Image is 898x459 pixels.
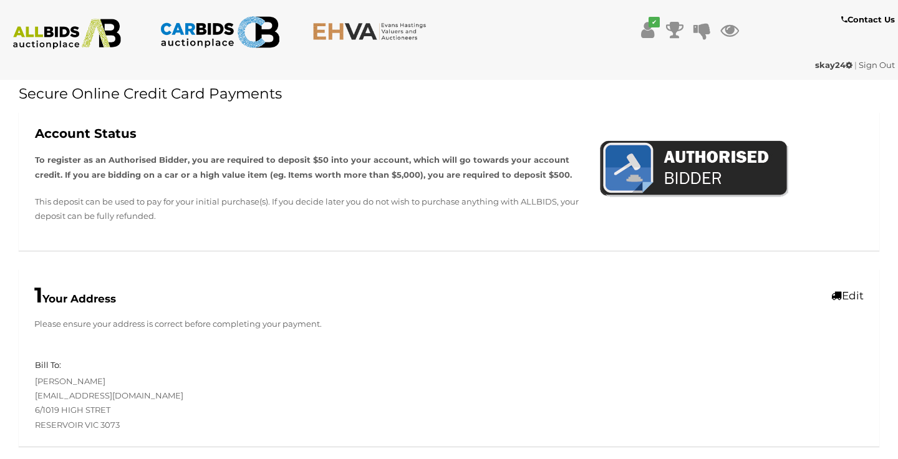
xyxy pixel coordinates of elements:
a: Contact Us [841,12,898,27]
div: [PERSON_NAME] [EMAIL_ADDRESS][DOMAIN_NAME] 6/1019 HIGH STRET RESERVOIR VIC 3073 [26,358,449,432]
strong: To register as an Authorised Bidder, you are required to deposit $50 into your account, which wil... [35,155,572,179]
b: Contact Us [841,14,895,24]
strong: skay24 [815,60,852,70]
i: ✔ [649,17,660,27]
img: EHVA.com.au [312,22,433,41]
span: | [854,60,857,70]
a: skay24 [815,60,854,70]
p: Please ensure your address is correct before completing your payment. [34,317,864,331]
a: Sign Out [859,60,895,70]
b: Your Address [34,292,116,305]
b: Account Status [35,126,137,141]
h5: Bill To: [35,360,61,369]
span: 1 [34,282,42,308]
a: Edit [831,289,864,302]
a: ✔ [638,19,657,41]
p: This deposit can be used to pay for your initial purchase(s). If you decide later you do not wish... [35,195,581,224]
img: CARBIDS.com.au [160,12,281,52]
h1: Secure Online Credit Card Payments [19,86,879,102]
img: AuthorisedBidder.png [599,139,788,200]
img: ALLBIDS.com.au [7,19,128,49]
